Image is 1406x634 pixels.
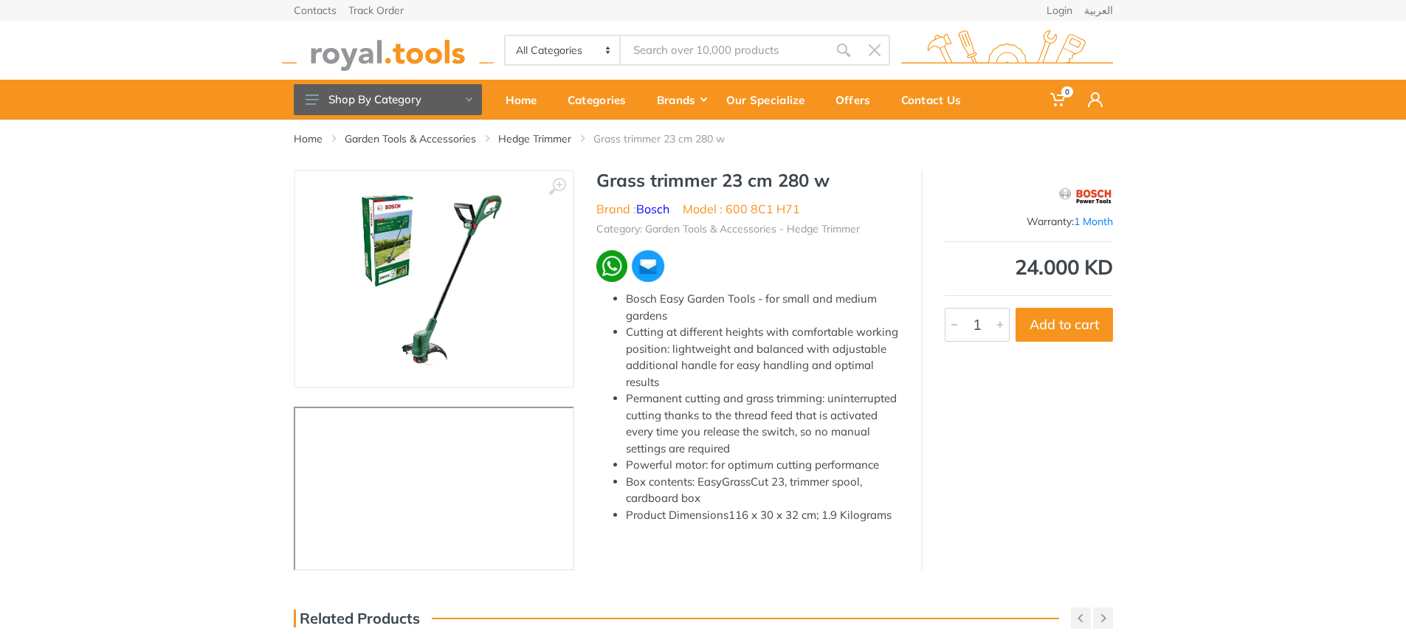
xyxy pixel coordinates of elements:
[345,131,476,146] a: Garden Tools & Accessories
[647,84,716,115] div: Brands
[825,84,891,115] div: Offers
[1047,5,1072,15] a: Login
[596,170,899,191] h1: Grass trimmer 23 cm 280 w
[1016,308,1113,342] button: Add to cart
[294,5,337,15] a: Contacts
[626,474,899,507] li: Box contents: EasyGrassCut 23, trimmer spool, cardboard box
[621,35,827,66] input: Site search
[626,390,899,457] li: Permanent cutting and grass trimming: uninterrupted cutting thanks to the thread feed that is act...
[557,84,647,115] div: Categories
[825,80,891,120] a: Offers
[945,257,1113,278] div: 24.000 KD
[891,80,982,120] a: Contact Us
[596,250,628,282] img: wa.webp
[626,324,899,390] li: Cutting at different heights with comfortable working position: lightweight and balanced with adj...
[593,131,747,146] li: Grass trimmer 23 cm 280 w
[294,131,323,146] a: Home
[716,80,825,120] a: Our Specialize
[1084,5,1113,15] a: العربية
[596,221,860,237] li: Category: Garden Tools & Accessories - Hedge Trimmer
[506,36,621,64] select: Category
[626,507,899,524] li: Product Dimensions‎116 x 30 x 32 cm; 1.9 Kilograms
[596,200,669,218] li: Brand :
[626,291,899,324] li: Bosch Easy Garden Tools - for small and medium gardens
[626,457,899,474] li: Powerful motor: for optimum cutting performance
[1058,177,1113,214] img: Bosch
[683,200,800,218] li: Model : 600 8C1 H71
[345,186,522,372] img: Royal Tools - Grass trimmer 23 cm 280 w
[1074,215,1113,228] span: 1 Month
[901,30,1113,71] img: royal.tools Logo
[716,84,825,115] div: Our Specialize
[282,30,494,71] img: royal.tools Logo
[294,131,1113,146] nav: breadcrumb
[1040,80,1078,120] a: 0
[945,214,1113,230] div: Warranty:
[630,249,665,283] img: ma.webp
[294,610,420,627] h3: Related Products
[891,84,982,115] div: Contact Us
[348,5,404,15] a: Track Order
[1061,86,1073,97] span: 0
[636,201,669,216] a: Bosch
[557,80,647,120] a: Categories
[498,131,571,146] a: Hedge Trimmer
[294,84,482,115] button: Shop By Category
[495,80,557,120] a: Home
[495,84,557,115] div: Home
